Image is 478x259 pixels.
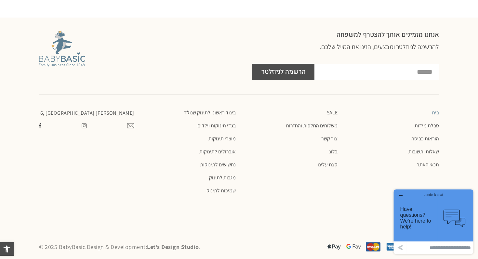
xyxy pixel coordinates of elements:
[39,123,41,128] img: עשו לנו לייק בפייסבוק
[147,243,199,251] a: Let’s Design Studio
[344,110,439,116] a: בית
[141,162,236,168] a: נחשושים לתינוקות
[252,31,439,39] h2: אנחנו מזמינים אותך להצטרף למשפחה
[39,31,85,67] img: Baby Basic מבית אריה בגדים לתינוקות
[141,110,236,194] nav: תפריט
[242,136,338,142] a: צור קשר
[344,162,439,168] a: תנאי האתר
[141,110,236,116] a: ביגוד ראשוני לתינוק שנולד
[252,42,439,60] h3: להרשמה לניוזלטר ומבצעים, הזינו את המייל שלכם.
[242,162,338,168] a: קצת עלינו
[242,110,338,168] nav: תפריט
[344,149,439,155] a: שאלות ותשובות
[242,110,338,116] a: SALE
[242,149,338,155] a: בלוג
[252,64,314,80] button: הרשמה לניוזלטר
[344,110,439,168] nav: תפריט
[39,243,236,251] p: © 2025 BabyBasic. Design & Development: .
[242,123,338,129] a: משלוחים החלפות והחזרות
[344,123,439,129] a: טבלת מידות
[261,64,306,80] span: הרשמה לניוזלטר
[141,175,236,181] a: מגבות לתינוק
[141,136,236,142] a: מוצרי תינוקות
[391,187,476,257] iframe: פותח יישומון שאפשר לשוחח בו בצ'אט עם אחד הנציגים שלנו
[344,136,439,142] a: הוראות כביסה
[141,188,236,194] a: שמיכות לתינוק
[141,123,236,129] a: בגדי תינוקות וילדים
[39,110,134,117] p: [PERSON_NAME] 6, [GEOGRAPHIC_DATA]
[127,123,134,128] img: צרו קשר עם בייבי בייסיק במייל
[82,123,87,128] img: צפו בעמוד שלנו באינסטגרם
[141,149,236,155] a: אוברולים לתינוקות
